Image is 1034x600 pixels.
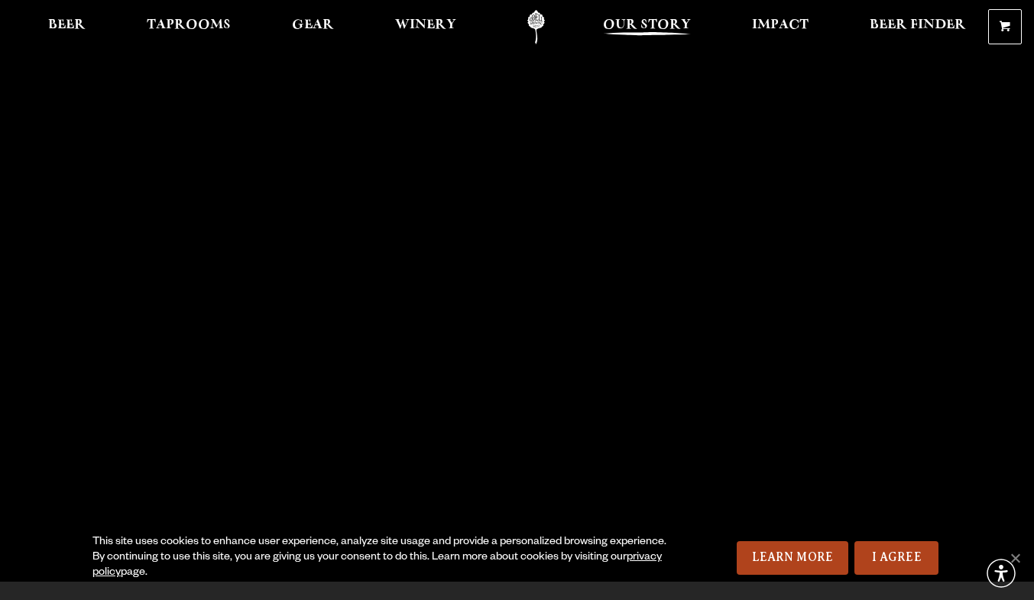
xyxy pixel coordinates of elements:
[48,19,86,31] span: Beer
[395,19,456,31] span: Winery
[854,541,938,575] a: I Agree
[1007,550,1023,566] span: No
[92,535,667,581] div: This site uses cookies to enhance user experience, analyze site usage and provide a personalized ...
[870,19,966,31] span: Beer Finder
[137,10,241,44] a: Taprooms
[92,552,662,579] a: privacy policy
[385,10,466,44] a: Winery
[742,10,818,44] a: Impact
[593,10,701,44] a: Our Story
[752,19,809,31] span: Impact
[860,10,976,44] a: Beer Finder
[603,19,691,31] span: Our Story
[507,10,565,44] a: Odell Home
[292,19,334,31] span: Gear
[38,10,96,44] a: Beer
[737,541,849,575] a: Learn More
[282,10,344,44] a: Gear
[147,19,231,31] span: Taprooms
